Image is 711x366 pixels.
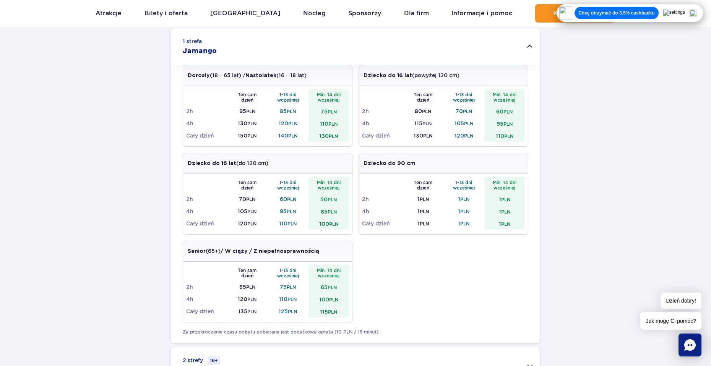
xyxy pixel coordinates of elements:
[227,177,268,193] th: Ten sam dzień
[484,105,525,117] td: 60
[403,117,444,130] td: 115
[364,73,412,78] strong: Dziecko do 16 lat
[420,196,429,202] small: PLN
[403,217,444,230] td: 1
[362,217,403,230] td: Cały dzień
[403,205,444,217] td: 1
[227,217,268,230] td: 120
[227,305,268,317] td: 135
[443,217,484,230] td: 1
[183,37,202,45] small: 1 strefa
[348,4,381,23] a: Sponsorzy
[268,89,308,105] th: 1-13 dni wcześniej
[210,4,280,23] a: [GEOGRAPHIC_DATA]
[423,133,432,139] small: PLN
[503,121,513,127] small: PLN
[443,205,484,217] td: 1
[501,197,510,202] small: PLN
[403,105,444,117] td: 80
[208,356,220,364] small: 16+
[460,209,469,214] small: PLN
[188,159,268,167] p: (do 120 cm)
[328,285,337,290] small: PLN
[460,221,469,227] small: PLN
[484,130,525,142] td: 110
[287,209,296,214] small: PLN
[308,293,349,305] td: 100
[186,130,227,142] td: Cały dzień
[268,217,308,230] td: 110
[188,247,319,255] p: (65+)
[484,89,525,105] th: Min. 14 dni wcześniej
[96,4,122,23] a: Atrakcje
[227,205,268,217] td: 105
[308,305,349,317] td: 115
[422,121,432,126] small: PLN
[268,130,308,142] td: 140
[661,293,701,309] span: Dzień dobry!
[364,161,416,166] strong: Dziecko do 90 cm
[501,209,510,215] small: PLN
[362,205,403,217] td: 4h
[287,221,297,227] small: PLN
[246,109,255,114] small: PLN
[227,293,268,305] td: 120
[188,73,210,78] strong: Dorosły
[268,293,308,305] td: 110
[188,71,307,79] p: (18 – 65 lat) / (16 – 18 lat)
[227,130,268,142] td: 150
[247,133,256,139] small: PLN
[503,109,513,115] small: PLN
[268,193,308,205] td: 60
[183,47,217,56] h2: Jamango
[247,309,256,314] small: PLN
[308,217,349,230] td: 100
[329,221,338,227] small: PLN
[443,105,484,117] td: 70
[501,221,510,227] small: PLN
[188,161,236,166] strong: Dziecko do 16 lat
[460,196,469,202] small: PLN
[183,356,220,364] small: 2 strefy
[484,193,525,205] td: 1
[328,197,337,202] small: PLN
[227,89,268,105] th: Ten sam dzień
[288,121,297,126] small: PLN
[227,193,268,205] td: 70
[362,105,403,117] td: 2h
[247,209,256,214] small: PLN
[403,89,444,105] th: Ten sam dzień
[268,177,308,193] th: 1-13 dni wcześniej
[329,133,338,139] small: PLN
[535,4,615,23] button: Kup teraz
[308,205,349,217] td: 85
[504,133,513,139] small: PLN
[186,117,227,130] td: 4h
[464,121,473,126] small: PLN
[245,73,276,78] strong: Nastolatek
[268,265,308,281] th: 1-13 dni wcześniej
[403,130,444,142] td: 130
[186,281,227,293] td: 2h
[247,221,256,227] small: PLN
[227,105,268,117] td: 95
[464,133,473,139] small: PLN
[484,177,525,193] th: Min. 14 dni wcześniej
[308,193,349,205] td: 50
[268,205,308,217] td: 95
[328,209,337,215] small: PLN
[403,193,444,205] td: 1
[247,121,256,126] small: PLN
[404,4,429,23] a: Dla firm
[268,117,308,130] td: 120
[420,221,429,227] small: PLN
[308,265,349,281] th: Min. 14 dni wcześniej
[362,117,403,130] td: 4h
[227,117,268,130] td: 130
[186,193,227,205] td: 2h
[443,177,484,193] th: 1-13 dni wcześniej
[308,177,349,193] th: Min. 14 dni wcześniej
[328,109,337,115] small: PLN
[247,296,256,302] small: PLN
[443,130,484,142] td: 120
